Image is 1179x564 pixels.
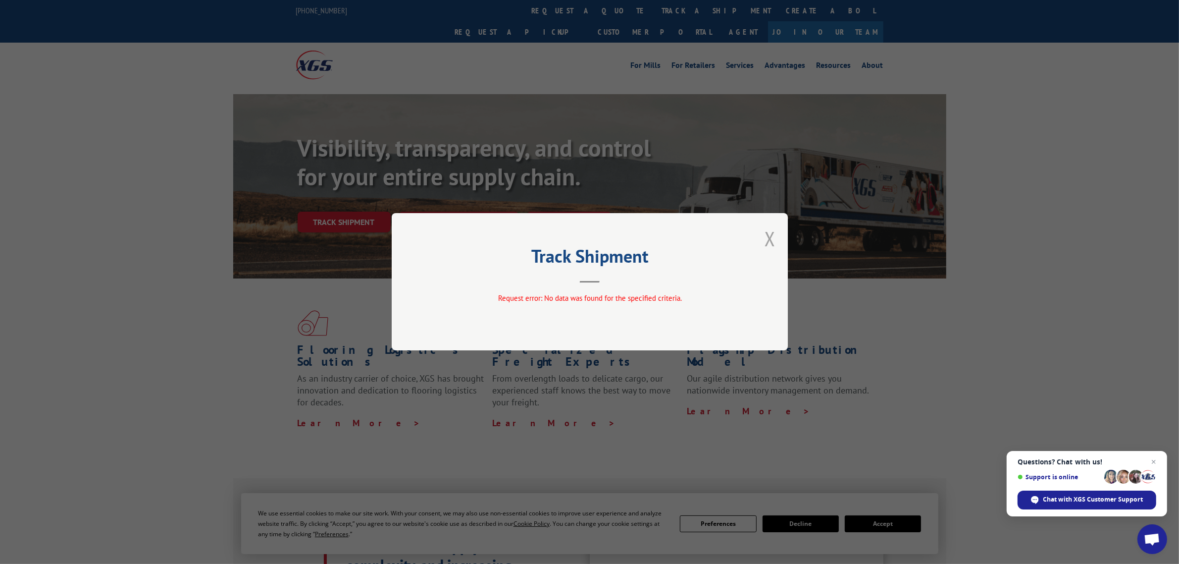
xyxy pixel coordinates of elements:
[765,226,775,252] button: Close modal
[1148,456,1160,468] span: Close chat
[441,249,738,268] h2: Track Shipment
[1018,458,1156,466] span: Questions? Chat with us!
[1043,495,1143,504] span: Chat with XGS Customer Support
[1018,473,1101,481] span: Support is online
[498,294,681,303] span: Request error: No data was found for the specified criteria.
[1018,491,1156,509] div: Chat with XGS Customer Support
[1137,524,1167,554] div: Open chat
